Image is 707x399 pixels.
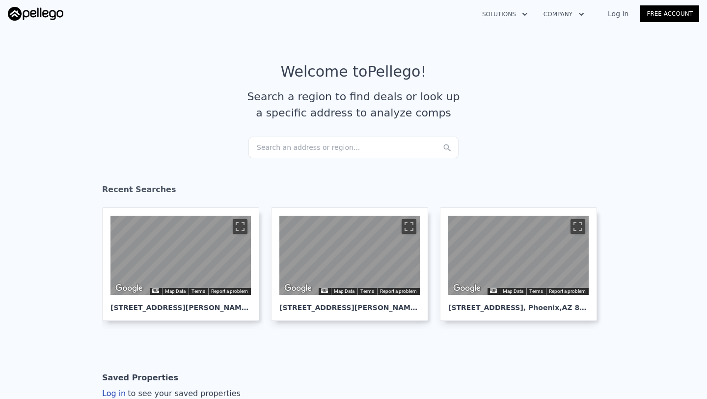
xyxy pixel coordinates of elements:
div: Street View [279,216,420,295]
div: [STREET_ADDRESS][PERSON_NAME] , Phoenix [110,295,251,313]
img: Google [282,282,314,295]
img: Pellego [8,7,63,21]
a: Map [STREET_ADDRESS], Phoenix,AZ 85017 [440,207,605,321]
div: Map [110,216,251,295]
div: Street View [110,216,251,295]
img: Google [113,282,145,295]
button: Keyboard shortcuts [152,288,159,293]
a: Log In [596,9,640,19]
button: Solutions [474,5,536,23]
div: Welcome to Pellego ! [281,63,427,81]
button: Toggle fullscreen view [571,219,585,234]
img: Google [451,282,483,295]
a: Open this area in Google Maps (opens a new window) [113,282,145,295]
a: Terms (opens in new tab) [529,288,543,294]
a: Terms (opens in new tab) [191,288,205,294]
div: Street View [448,216,589,295]
a: Report a problem [380,288,417,294]
div: Map [448,216,589,295]
div: Recent Searches [102,176,605,207]
span: to see your saved properties [126,389,241,398]
button: Keyboard shortcuts [321,288,328,293]
a: Report a problem [549,288,586,294]
button: Map Data [334,288,354,295]
a: Map [STREET_ADDRESS][PERSON_NAME], Phoenix [102,207,267,321]
button: Toggle fullscreen view [402,219,416,234]
a: Open this area in Google Maps (opens a new window) [282,282,314,295]
div: [STREET_ADDRESS][PERSON_NAME] , [GEOGRAPHIC_DATA] [279,295,420,313]
button: Keyboard shortcuts [490,288,497,293]
button: Map Data [503,288,523,295]
div: Search an address or region... [248,137,459,158]
button: Company [536,5,592,23]
div: Search a region to find deals or look up a specific address to analyze comps [244,88,463,121]
button: Toggle fullscreen view [233,219,247,234]
div: Map [279,216,420,295]
button: Map Data [165,288,186,295]
a: Map [STREET_ADDRESS][PERSON_NAME], [GEOGRAPHIC_DATA] [271,207,436,321]
a: Open this area in Google Maps (opens a new window) [451,282,483,295]
div: Saved Properties [102,368,178,388]
div: [STREET_ADDRESS] , Phoenix [448,295,589,313]
span: , AZ 85017 [559,304,598,312]
a: Report a problem [211,288,248,294]
a: Free Account [640,5,699,22]
a: Terms (opens in new tab) [360,288,374,294]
